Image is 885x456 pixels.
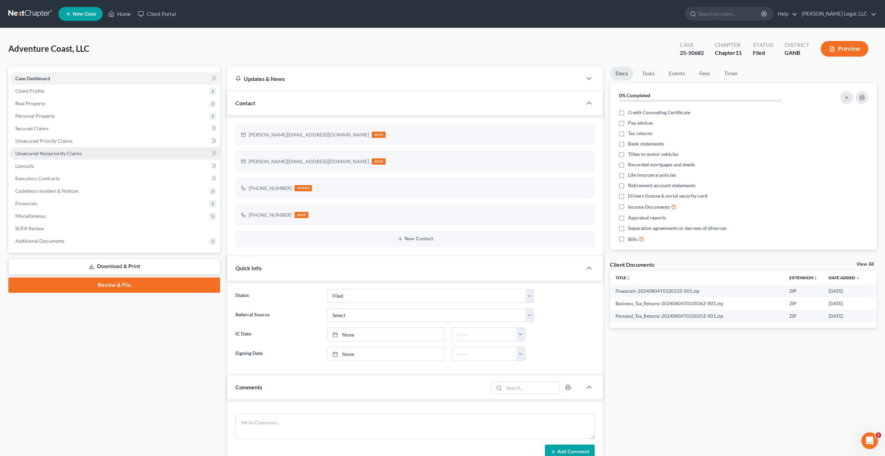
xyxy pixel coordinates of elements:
div: mobile [295,185,312,191]
div: Updates & News [235,75,574,82]
div: Chapter [715,41,742,49]
a: Help [774,8,797,20]
label: Status [232,289,323,303]
span: Lawsuits [15,163,34,169]
div: Case [680,41,704,49]
td: ZIP [784,285,823,297]
div: Client Documents [610,261,654,268]
div: GANB [785,49,810,57]
div: [PHONE_NUMBER] [249,212,292,218]
span: 11 [735,49,742,56]
span: Unsecured Priority Claims [15,138,73,144]
label: Referral Source [232,308,323,322]
a: Extensionunfold_more [789,275,818,280]
td: Personal_Tax_Returns-20240804T032025Z-001.zip [610,310,784,322]
span: Separation agreements or decrees of divorces [628,225,726,232]
span: Appraisal reports [628,214,666,221]
iframe: Intercom live chat [861,432,878,449]
td: ZIP [784,297,823,310]
span: Life insurance policies [628,172,676,179]
div: Status [753,41,773,49]
div: [PERSON_NAME][EMAIL_ADDRESS][DOMAIN_NAME] [249,131,369,138]
div: Chapter [715,49,742,57]
span: Case Dashboard [15,75,50,81]
a: Docs [610,67,634,80]
a: SOFA Review [10,222,220,235]
a: Case Dashboard [10,72,220,85]
a: View All [856,262,874,267]
a: Secured Claims [10,122,220,135]
a: Titleunfold_more [616,275,630,280]
label: Signing Date [232,347,323,361]
a: [PERSON_NAME] Legal, LLC [798,8,876,20]
strong: 0% Completed [619,92,650,98]
div: work [295,212,308,218]
input: Search by name... [699,7,762,20]
span: Miscellaneous [15,213,46,219]
div: District [785,41,810,49]
i: unfold_more [813,276,818,280]
span: Quick Info [235,265,262,271]
i: unfold_more [626,276,630,280]
a: Timer [718,67,743,80]
span: Financials [15,200,37,206]
span: Codebtors Insiders & Notices [15,188,79,194]
a: Client Portal [134,8,179,20]
button: Preview [821,41,868,57]
span: Tax returns [628,130,652,137]
a: None [328,347,444,360]
span: Real Property [15,100,45,106]
td: [DATE] [823,285,866,297]
td: [DATE] [823,310,866,322]
a: Tasks [636,67,660,80]
a: Events [663,67,691,80]
a: Date Added expand_more [829,275,860,280]
div: Filed [753,49,773,57]
a: None [328,328,444,341]
a: Review & File [8,277,220,293]
span: Bank statements [628,140,664,147]
span: SOFA Review [15,225,44,231]
span: Unsecured Nonpriority Claims [15,150,82,156]
span: Additional Documents [15,238,64,244]
div: 25-50682 [680,49,704,57]
span: Secured Claims [15,125,49,131]
div: work [372,132,386,138]
input: Search... [504,382,560,394]
span: Client Profile [15,88,44,94]
a: Unsecured Nonpriority Claims [10,147,220,160]
div: [PHONE_NUMBER] [249,185,292,192]
div: [PERSON_NAME][EMAIL_ADDRESS][DOMAIN_NAME] [249,158,369,165]
span: Executory Contracts [15,175,60,181]
span: Bills [628,236,637,243]
span: Drivers license & social security card [628,192,707,199]
a: Download & Print [8,258,220,275]
i: expand_more [856,276,860,280]
a: Lawsuits [10,160,220,172]
td: Business_Tax_Returns-20240804T032036Z-001.zip [610,297,784,310]
span: Contact [235,100,255,106]
div: work [372,158,386,165]
span: Retirement account statements [628,182,695,189]
span: Personal Property [15,113,55,119]
a: Fees [693,67,716,80]
span: Credit Counseling Certificate [628,109,690,116]
td: Financials-20240804T032033Z-001.zip [610,285,784,297]
label: IC Date [232,328,323,341]
td: ZIP [784,310,823,322]
a: Unsecured Priority Claims [10,135,220,147]
td: [DATE] [823,297,866,310]
span: Titles to motor vehicles [628,151,678,158]
span: Pay advices [628,119,653,126]
a: Home [105,8,134,20]
span: Recorded mortgages and deeds [628,161,695,168]
span: Adventure Coast, LLC [8,43,89,53]
input: -- : -- [452,347,517,360]
span: 1 [876,432,881,438]
span: Comments [235,384,262,390]
span: Income Documents [628,204,670,210]
span: New Case [73,11,96,17]
input: -- : -- [452,328,517,341]
a: Executory Contracts [10,172,220,185]
button: New Contact [241,236,589,242]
